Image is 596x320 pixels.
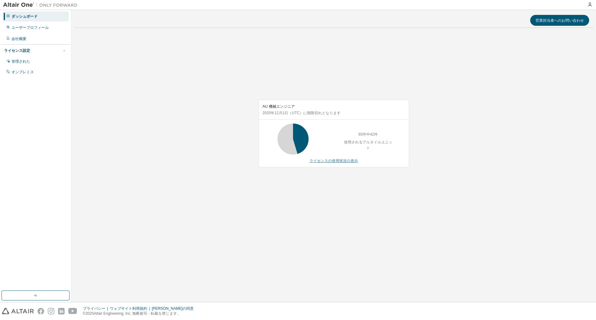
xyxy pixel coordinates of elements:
font: [PERSON_NAME]の同意 [152,306,194,311]
font: 2025年12月1日 [263,111,288,115]
font: AU 機械エンジニア [263,104,295,109]
font: に期限切れとなります [303,111,341,115]
font: Altair Engineering, Inc. 無断複写・転載を禁じます。 [94,311,181,316]
img: instagram.svg [48,308,54,314]
img: アルタイルワン [3,2,81,8]
font: ライセンスの使用状況の表示 [309,159,358,163]
font: 営業担当者へのお問い合わせ [535,18,584,23]
font: ウェブサイト利用規約 [110,306,147,311]
font: 管理された [11,59,30,64]
img: facebook.svg [38,308,44,314]
img: linkedin.svg [58,308,65,314]
font: 93件中42件 [358,132,378,137]
font: ダッシュボード [11,14,38,19]
font: プライバシー [83,306,105,311]
img: altair_logo.svg [2,308,34,314]
font: 使用されるアルタイルユニット [344,140,392,150]
font: （UTC） [288,111,303,115]
font: © [83,311,86,316]
font: ユーザープロフィール [11,25,49,30]
font: オンプレミス [11,70,34,74]
img: youtube.svg [68,308,77,314]
font: ライセンス設定 [4,48,30,53]
font: 2025 [86,311,94,316]
font: 会社概要 [11,37,26,41]
button: 営業担当者へのお問い合わせ [530,15,589,26]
